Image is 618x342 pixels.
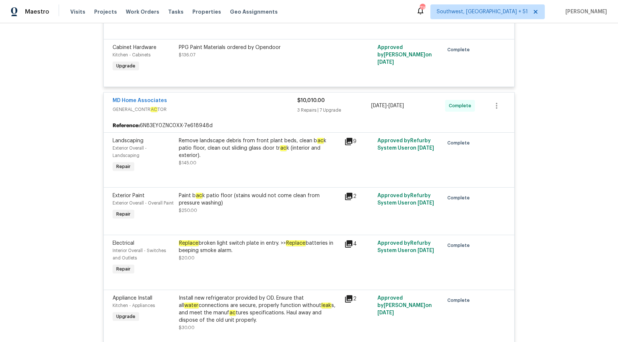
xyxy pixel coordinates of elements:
[297,107,371,114] div: 3 Repairs | 7 Upgrade
[230,8,278,15] span: Geo Assignments
[371,102,404,109] span: -
[371,103,387,108] span: [DATE]
[113,98,167,103] a: MD Home Associates
[377,138,434,151] span: Approved by Refurby System User on
[418,200,434,206] span: [DATE]
[447,46,473,53] span: Complete
[388,103,404,108] span: [DATE]
[377,45,432,65] span: Approved by [PERSON_NAME] on
[420,4,425,12] div: 716
[447,297,473,304] span: Complete
[94,8,117,15] span: Projects
[113,265,134,273] span: Repair
[179,161,196,165] span: $145.00
[196,193,202,199] em: ac
[113,210,134,218] span: Repair
[229,310,236,316] em: ac
[150,107,157,112] em: AC
[113,163,134,170] span: Repair
[113,45,156,50] span: Cabinet Hardware
[447,139,473,147] span: Complete
[179,137,340,159] div: Remove landscape debris from front plant beds, clean b k patio floor, clean out sliding glass doo...
[179,44,340,51] div: PPG Paint Materials ordered by Opendoor
[562,8,607,15] span: [PERSON_NAME]
[168,9,184,14] span: Tasks
[113,53,150,57] span: Kitchen - Cabinets
[113,201,174,205] span: Exterior Overall - Overall Paint
[113,193,145,198] span: Exterior Paint
[418,146,434,151] span: [DATE]
[449,102,474,109] span: Complete
[126,8,159,15] span: Work Orders
[113,62,138,70] span: Upgrade
[25,8,49,15] span: Maestro
[184,303,199,308] em: water
[179,256,195,260] span: $20.00
[113,303,155,308] span: Kitchen - Appliances
[317,138,324,144] em: ac
[297,98,325,103] span: $10,010.00
[377,193,434,206] span: Approved by Refurby System User on
[377,310,394,315] span: [DATE]
[113,146,147,158] span: Exterior Overall - Landscaping
[179,294,340,324] div: Install new refrigerator provided by OD. Ensure that all connections are secure, properly functio...
[377,241,434,253] span: Approved by Refurby System User on
[179,325,195,330] span: $30.00
[192,8,221,15] span: Properties
[280,145,287,151] em: ac
[70,8,85,15] span: Visits
[437,8,528,15] span: Southwest, [GEOGRAPHIC_DATA] + 51
[113,138,143,143] span: Landscaping
[344,240,373,248] div: 4
[344,192,373,201] div: 2
[113,106,297,113] span: GENERAL_CONTR TOR
[179,240,340,254] div: broken light switch plate in entry. >> batteries in beeping smoke alarm.
[418,248,434,253] span: [DATE]
[104,119,514,132] div: 6N83EY0ZNC0XX-7e618948d
[377,296,432,315] span: Approved by [PERSON_NAME] on
[113,122,140,129] b: Reference:
[377,60,394,65] span: [DATE]
[321,303,331,308] em: leak
[179,192,340,207] div: Paint b k patio floor (stains would not come clean from pressure washing)
[113,313,138,320] span: Upgrade
[447,194,473,202] span: Complete
[179,53,195,57] span: $136.07
[447,242,473,249] span: Complete
[113,296,152,301] span: Appliance Install
[179,240,199,246] em: Replace
[344,137,373,146] div: 9
[113,248,166,260] span: Interior Overall - Switches and Outlets
[113,241,134,246] span: Electrical
[344,294,373,303] div: 2
[179,208,197,213] span: $250.00
[286,240,306,246] em: Replace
